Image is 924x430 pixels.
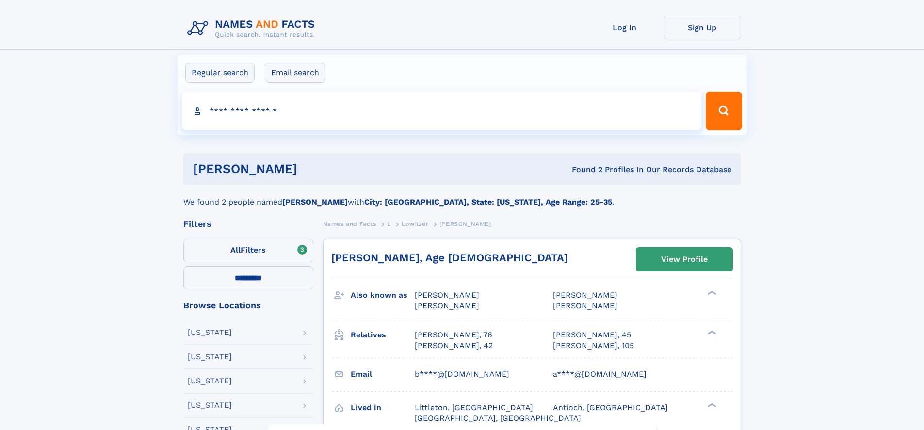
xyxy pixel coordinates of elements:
[351,287,415,303] h3: Also known as
[185,63,255,83] label: Regular search
[435,164,731,175] div: Found 2 Profiles In Our Records Database
[705,402,717,408] div: ❯
[282,197,348,207] b: [PERSON_NAME]
[183,185,741,208] div: We found 2 people named with .
[415,414,581,423] span: [GEOGRAPHIC_DATA], [GEOGRAPHIC_DATA]
[553,340,634,351] a: [PERSON_NAME], 105
[230,245,241,255] span: All
[265,63,325,83] label: Email search
[183,16,323,42] img: Logo Names and Facts
[664,16,741,39] a: Sign Up
[439,221,491,227] span: [PERSON_NAME]
[351,399,415,416] h3: Lived in
[364,197,612,207] b: City: [GEOGRAPHIC_DATA], State: [US_STATE], Age Range: 25-35
[705,329,717,335] div: ❯
[553,330,631,340] a: [PERSON_NAME], 45
[188,377,232,385] div: [US_STATE]
[415,301,479,310] span: [PERSON_NAME]
[402,221,428,227] span: Lowitzer
[706,92,742,130] button: Search Button
[351,327,415,343] h3: Relatives
[415,340,493,351] a: [PERSON_NAME], 42
[323,218,376,230] a: Names and Facts
[183,220,313,228] div: Filters
[705,290,717,296] div: ❯
[415,330,492,340] a: [PERSON_NAME], 76
[586,16,664,39] a: Log In
[188,401,232,409] div: [US_STATE]
[415,290,479,300] span: [PERSON_NAME]
[661,248,708,271] div: View Profile
[402,218,428,230] a: Lowitzer
[183,301,313,310] div: Browse Locations
[188,329,232,336] div: [US_STATE]
[183,239,313,262] label: Filters
[387,221,391,227] span: L
[553,290,617,300] span: [PERSON_NAME]
[193,163,435,175] h1: [PERSON_NAME]
[188,353,232,361] div: [US_STATE]
[182,92,702,130] input: search input
[387,218,391,230] a: L
[553,301,617,310] span: [PERSON_NAME]
[351,366,415,382] h3: Email
[553,403,668,412] span: Antioch, [GEOGRAPHIC_DATA]
[415,403,533,412] span: Littleton, [GEOGRAPHIC_DATA]
[636,248,732,271] a: View Profile
[331,252,568,264] a: [PERSON_NAME], Age [DEMOGRAPHIC_DATA]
